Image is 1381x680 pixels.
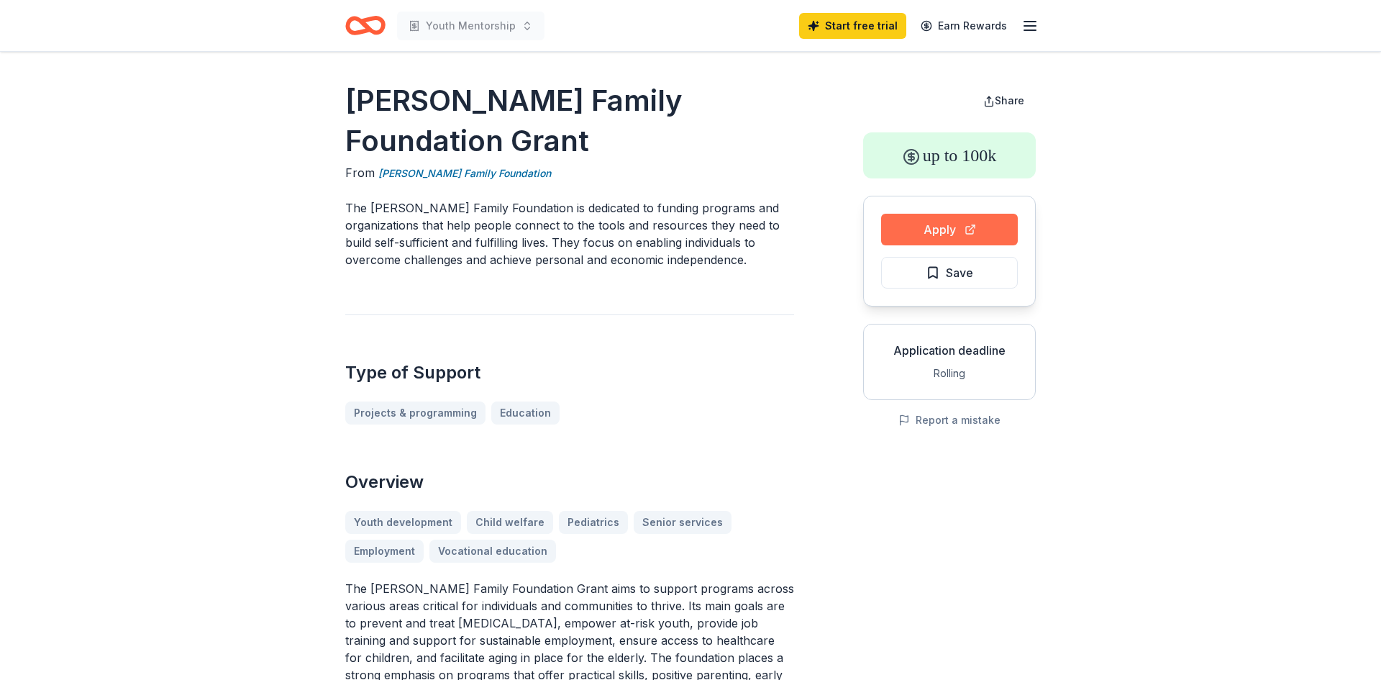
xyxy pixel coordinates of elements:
[345,199,794,268] p: The [PERSON_NAME] Family Foundation is dedicated to funding programs and organizations that help ...
[875,365,1024,382] div: Rolling
[397,12,544,40] button: Youth Mentorship
[345,164,794,182] div: From
[995,94,1024,106] span: Share
[898,412,1001,429] button: Report a mistake
[345,471,794,494] h2: Overview
[345,9,386,42] a: Home
[972,86,1036,115] button: Share
[799,13,906,39] a: Start free trial
[875,342,1024,359] div: Application deadline
[345,81,794,161] h1: [PERSON_NAME] Family Foundation Grant
[345,361,794,384] h2: Type of Support
[881,214,1018,245] button: Apply
[345,402,486,425] a: Projects & programming
[912,13,1016,39] a: Earn Rewards
[491,402,560,425] a: Education
[378,165,551,182] a: [PERSON_NAME] Family Foundation
[426,17,516,35] span: Youth Mentorship
[946,263,973,282] span: Save
[863,132,1036,178] div: up to 100k
[881,257,1018,289] button: Save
